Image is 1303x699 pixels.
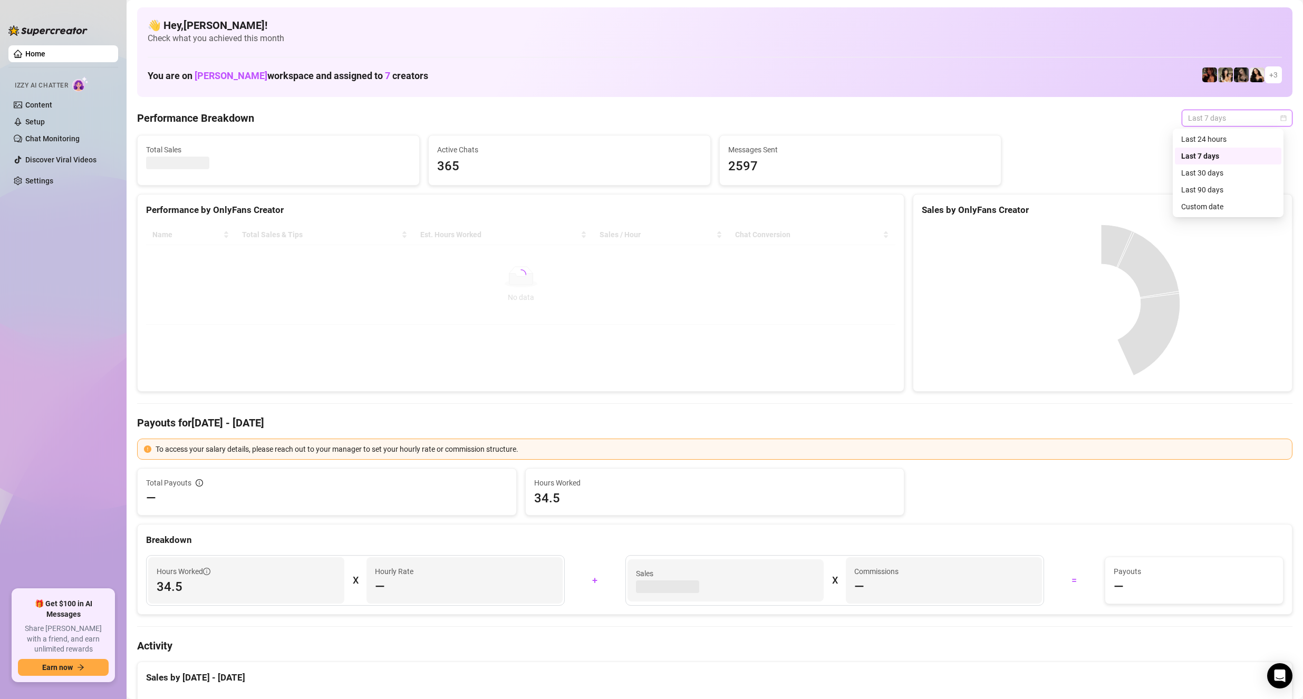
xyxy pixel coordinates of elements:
span: Total Payouts [146,477,191,489]
div: Open Intercom Messenger [1267,663,1292,688]
span: [PERSON_NAME] [195,70,267,81]
span: info-circle [196,479,203,487]
article: Hourly Rate [375,566,413,577]
span: Active Chats [437,144,702,156]
h1: You are on workspace and assigned to creators [148,70,428,82]
div: Custom date [1175,198,1281,215]
div: X [353,572,358,589]
span: exclamation-circle [144,445,151,453]
span: 7 [385,70,390,81]
span: 34.5 [534,490,896,507]
span: — [146,490,156,507]
img: steph [1202,67,1217,82]
div: Breakdown [146,533,1283,547]
a: Content [25,101,52,109]
span: Payouts [1114,566,1275,577]
span: Share [PERSON_NAME] with a friend, and earn unlimited rewards [18,624,109,655]
span: — [854,578,864,595]
article: Commissions [854,566,899,577]
span: Earn now [42,663,73,672]
a: Discover Viral Videos [25,156,96,164]
span: Messages Sent [728,144,993,156]
div: Last 24 hours [1181,133,1275,145]
div: + [571,572,619,589]
span: 34.5 [157,578,336,595]
img: logo-BBDzfeDw.svg [8,25,88,36]
div: Performance by OnlyFans Creator [146,203,895,217]
div: Last 7 days [1181,150,1275,162]
div: Last 90 days [1181,184,1275,196]
span: info-circle [203,568,210,575]
span: Sales [636,568,815,579]
div: Last 7 days [1175,148,1281,164]
span: — [1114,578,1124,595]
span: loading [514,267,528,282]
div: Last 24 hours [1175,131,1281,148]
div: = [1050,572,1098,589]
span: 365 [437,157,702,177]
img: Candylion [1218,67,1233,82]
span: Total Sales [146,144,411,156]
span: arrow-right [77,664,84,671]
div: Sales by OnlyFans Creator [922,203,1283,217]
div: Custom date [1181,201,1275,212]
img: AI Chatter [72,76,89,92]
span: Last 7 days [1188,110,1286,126]
div: Last 30 days [1181,167,1275,179]
a: Settings [25,177,53,185]
span: Hours Worked [534,477,896,489]
span: calendar [1280,115,1287,121]
div: Last 90 days [1175,181,1281,198]
h4: Activity [137,638,1292,653]
img: Rolyat [1234,67,1249,82]
a: Home [25,50,45,58]
div: Sales by [DATE] - [DATE] [146,671,1283,685]
button: Earn nowarrow-right [18,659,109,676]
span: + 3 [1269,69,1278,81]
span: Izzy AI Chatter [15,81,68,91]
div: X [832,572,837,589]
a: Setup [25,118,45,126]
span: Check what you achieved this month [148,33,1282,44]
div: To access your salary details, please reach out to your manager to set your hourly rate or commis... [156,443,1286,455]
a: Chat Monitoring [25,134,80,143]
h4: 👋 Hey, [PERSON_NAME] ! [148,18,1282,33]
span: — [375,578,385,595]
div: Last 30 days [1175,164,1281,181]
img: mads [1250,67,1265,82]
span: 🎁 Get $100 in AI Messages [18,599,109,619]
h4: Performance Breakdown [137,111,254,125]
span: 2597 [728,157,993,177]
span: Hours Worked [157,566,210,577]
h4: Payouts for [DATE] - [DATE] [137,415,1292,430]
